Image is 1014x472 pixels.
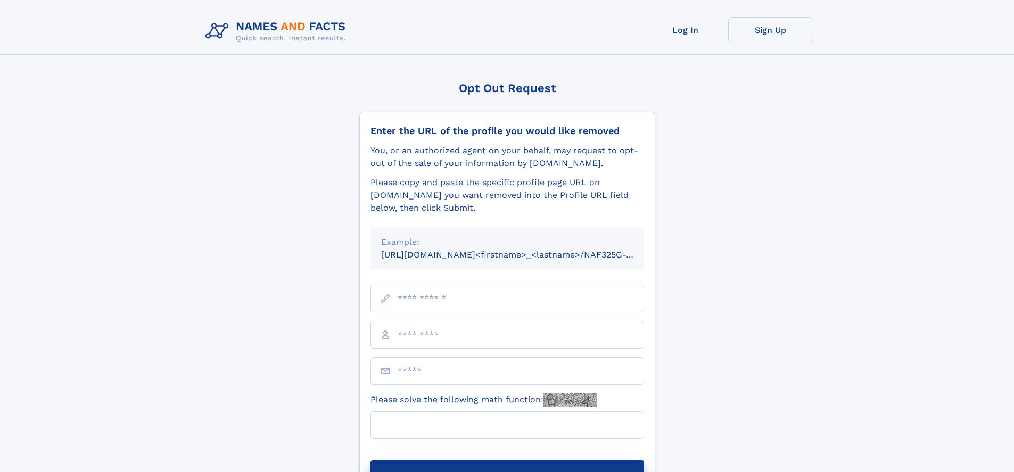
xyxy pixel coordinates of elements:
[370,176,644,214] div: Please copy and paste the specific profile page URL on [DOMAIN_NAME] you want removed into the Pr...
[370,125,644,137] div: Enter the URL of the profile you would like removed
[381,250,664,260] small: [URL][DOMAIN_NAME]<firstname>_<lastname>/NAF325G-xxxxxxxx
[370,144,644,170] div: You, or an authorized agent on your behalf, may request to opt-out of the sale of your informatio...
[381,236,633,249] div: Example:
[370,393,597,407] label: Please solve the following math function:
[643,17,728,43] a: Log In
[728,17,813,43] a: Sign Up
[359,81,655,95] div: Opt Out Request
[201,17,355,46] img: Logo Names and Facts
